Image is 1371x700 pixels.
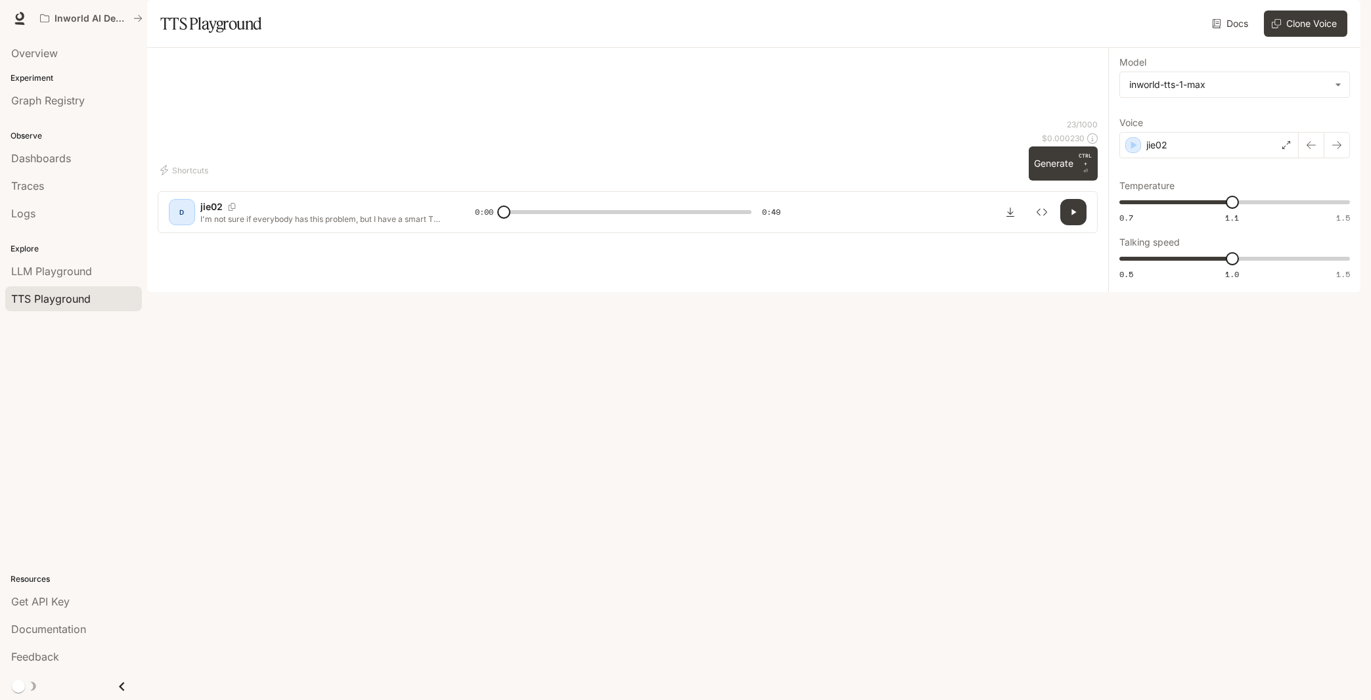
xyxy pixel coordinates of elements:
[1225,212,1239,223] span: 1.1
[762,206,780,219] span: 0:49
[1129,78,1328,91] div: inworld-tts-1-max
[200,200,223,213] p: jie02
[1119,118,1143,127] p: Voice
[1119,58,1146,67] p: Model
[171,202,192,223] div: D
[1029,146,1098,181] button: GenerateCTRL +⏎
[223,203,241,211] button: Copy Voice ID
[1029,199,1055,225] button: Inspect
[1336,269,1350,280] span: 1.5
[1119,238,1180,247] p: Talking speed
[1119,269,1133,280] span: 0.5
[55,13,128,24] p: Inworld AI Demos
[200,213,443,225] p: I'm not sure if everybody has this problem, but I have a smart TV that has internet. So I've been...
[1067,119,1098,130] p: 23 / 1000
[1120,72,1349,97] div: inworld-tts-1-max
[1336,212,1350,223] span: 1.5
[1079,152,1092,167] p: CTRL +
[475,206,493,219] span: 0:00
[997,199,1023,225] button: Download audio
[34,5,148,32] button: All workspaces
[1119,181,1175,190] p: Temperature
[1119,212,1133,223] span: 0.7
[1146,139,1167,152] p: jie02
[1209,11,1253,37] a: Docs
[158,160,214,181] button: Shortcuts
[1225,269,1239,280] span: 1.0
[160,11,262,37] h1: TTS Playground
[1042,133,1085,144] p: $ 0.000230
[1264,11,1347,37] button: Clone Voice
[1079,152,1092,175] p: ⏎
